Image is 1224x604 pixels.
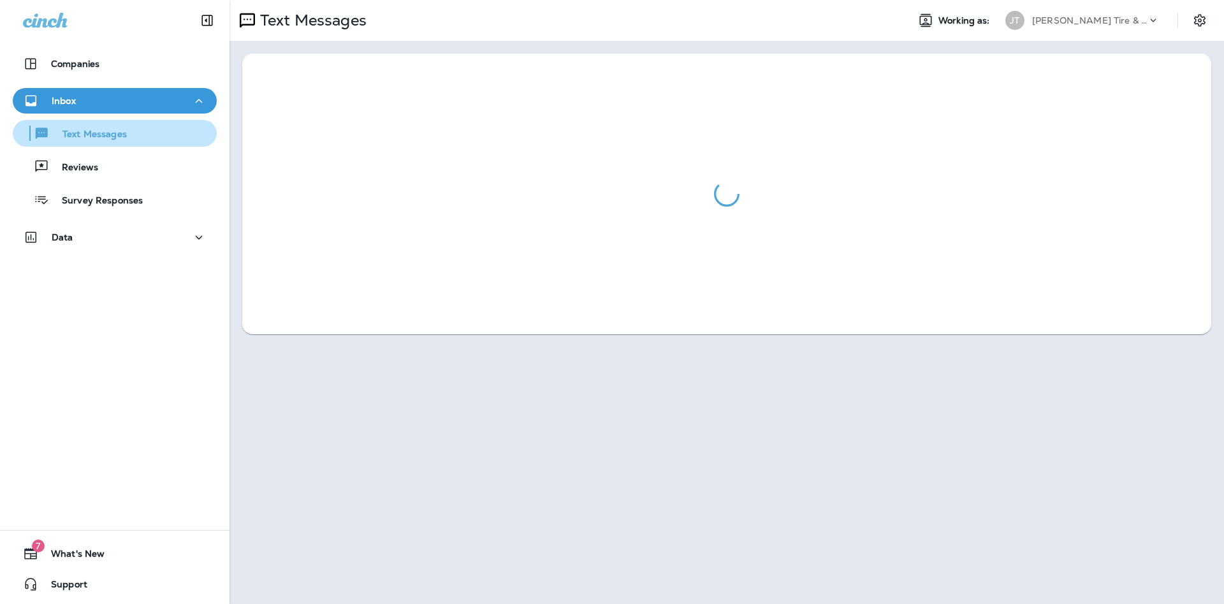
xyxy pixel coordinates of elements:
[52,96,76,106] p: Inbox
[32,540,45,552] span: 7
[13,51,217,77] button: Companies
[13,88,217,114] button: Inbox
[13,541,217,566] button: 7What's New
[1188,9,1211,32] button: Settings
[52,232,73,242] p: Data
[13,571,217,597] button: Support
[38,579,87,594] span: Support
[13,120,217,147] button: Text Messages
[1005,11,1024,30] div: JT
[38,549,105,564] span: What's New
[189,8,225,33] button: Collapse Sidebar
[49,195,143,207] p: Survey Responses
[51,59,99,69] p: Companies
[13,153,217,180] button: Reviews
[255,11,367,30] p: Text Messages
[1032,15,1147,26] p: [PERSON_NAME] Tire & Auto
[13,186,217,213] button: Survey Responses
[50,129,127,141] p: Text Messages
[938,15,993,26] span: Working as:
[49,162,98,174] p: Reviews
[13,225,217,250] button: Data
